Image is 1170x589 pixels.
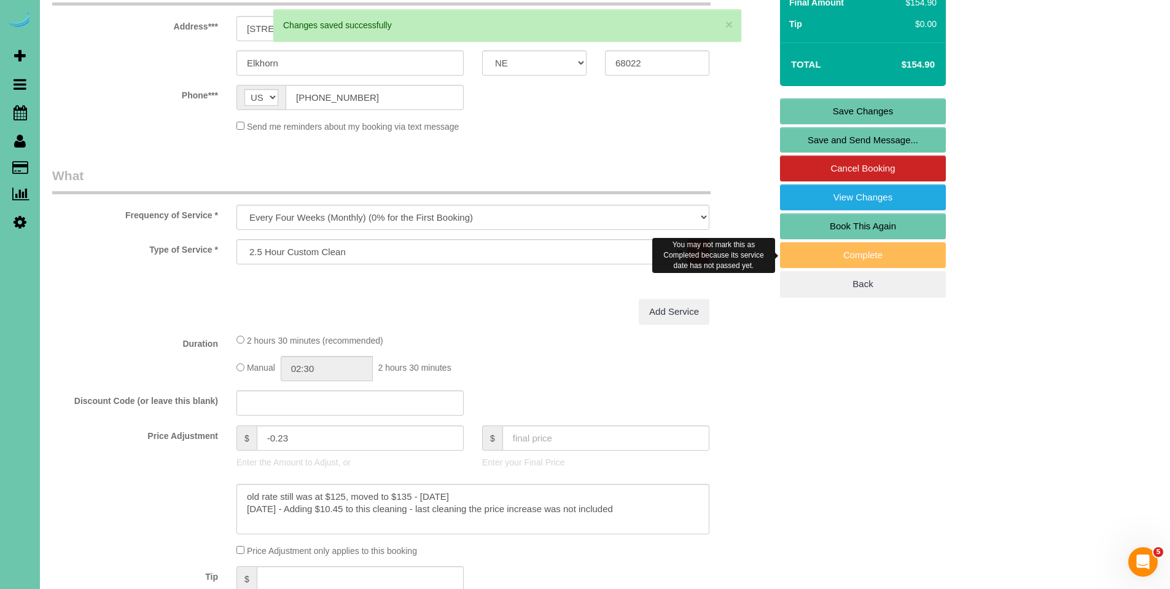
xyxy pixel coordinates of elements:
[502,425,709,451] input: final price
[378,363,451,373] span: 2 hours 30 minutes
[247,363,275,373] span: Manual
[247,336,383,346] span: 2 hours 30 minutes (recommended)
[52,167,711,194] legend: What
[780,184,946,210] a: View Changes
[482,456,709,468] p: Enter your Final Price
[482,425,502,451] span: $
[780,213,946,239] a: Book This Again
[780,156,946,181] a: Cancel Booking
[865,60,935,70] h4: $154.90
[236,456,464,468] p: Enter the Amount to Adjust, or
[789,18,802,30] label: Tip
[43,333,227,350] label: Duration
[43,205,227,221] label: Frequency of Service *
[780,98,946,124] a: Save Changes
[283,19,731,31] div: Changes saved successfully
[725,18,733,31] button: ×
[639,299,709,325] a: Add Service
[652,238,775,273] div: You may not mark this as Completed because its service date has not passed yet.
[791,59,821,69] strong: Total
[43,425,227,442] label: Price Adjustment
[43,566,227,583] label: Tip
[247,546,417,556] span: Price Adjustment only applies to this booking
[1128,547,1158,577] iframe: Intercom live chat
[43,390,227,407] label: Discount Code (or leave this blank)
[236,425,257,451] span: $
[247,122,459,132] span: Send me reminders about my booking via text message
[780,271,946,297] a: Back
[780,127,946,153] a: Save and Send Message...
[901,18,937,30] div: $0.00
[7,12,32,30] img: Automaid Logo
[1153,547,1163,557] span: 5
[43,239,227,256] label: Type of Service *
